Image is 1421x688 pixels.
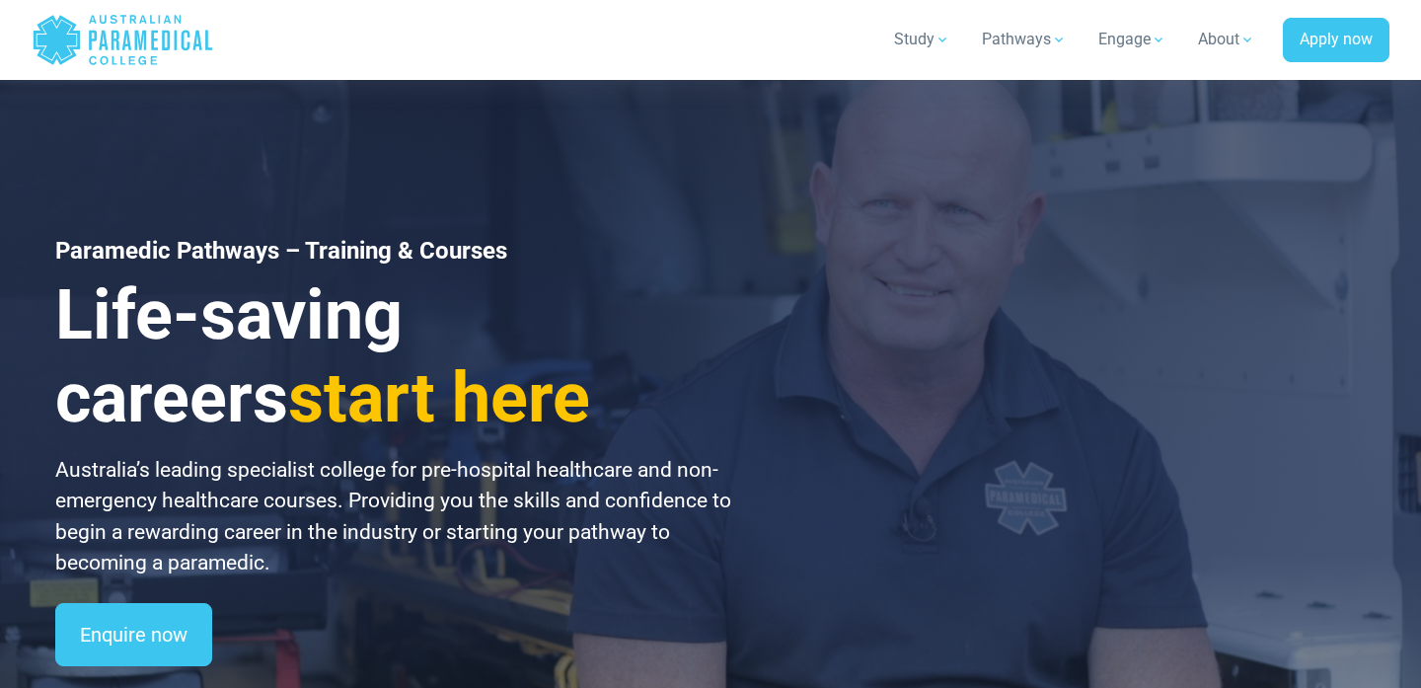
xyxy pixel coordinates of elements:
[882,12,962,67] a: Study
[970,12,1079,67] a: Pathways
[55,237,734,266] h1: Paramedic Pathways – Training & Courses
[55,273,734,439] h3: Life-saving careers
[1086,12,1178,67] a: Engage
[32,8,214,72] a: Australian Paramedical College
[288,357,590,438] span: start here
[55,455,734,579] p: Australia’s leading specialist college for pre-hospital healthcare and non-emergency healthcare c...
[1283,18,1389,63] a: Apply now
[1186,12,1267,67] a: About
[55,603,212,666] a: Enquire now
